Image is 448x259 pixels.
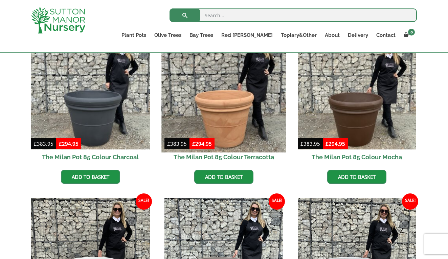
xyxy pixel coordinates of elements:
bdi: 383.95 [300,140,320,147]
a: Sale! The Milan Pot 85 Colour Charcoal [31,31,150,165]
a: Delivery [344,30,372,40]
a: Bay Trees [185,30,217,40]
span: £ [326,140,329,147]
a: Sale! The Milan Pot 85 Colour Mocha [298,31,417,165]
input: Search... [170,8,417,22]
span: £ [34,140,37,147]
span: £ [192,140,195,147]
a: Olive Trees [150,30,185,40]
a: Add to basket: “The Milan Pot 85 Colour Terracotta” [194,170,253,184]
img: logo [31,7,85,33]
h2: The Milan Pot 85 Colour Mocha [298,149,417,165]
img: The Milan Pot 85 Colour Mocha [298,31,417,149]
span: 0 [408,29,415,36]
span: Sale! [136,193,152,210]
bdi: 294.95 [192,140,212,147]
h2: The Milan Pot 85 Colour Terracotta [164,149,283,165]
h2: The Milan Pot 85 Colour Charcoal [31,149,150,165]
a: Contact [372,30,400,40]
img: The Milan Pot 85 Colour Charcoal [31,31,150,149]
a: Add to basket: “The Milan Pot 85 Colour Charcoal” [61,170,120,184]
span: Sale! [269,193,285,210]
span: £ [167,140,170,147]
bdi: 294.95 [59,140,79,147]
span: Sale! [402,193,418,210]
span: £ [300,140,304,147]
a: Topiary&Other [277,30,321,40]
a: 0 [400,30,417,40]
bdi: 294.95 [326,140,345,147]
a: Add to basket: “The Milan Pot 85 Colour Mocha” [327,170,386,184]
bdi: 383.95 [167,140,187,147]
img: The Milan Pot 85 Colour Terracotta [161,28,286,152]
bdi: 383.95 [34,140,53,147]
a: About [321,30,344,40]
span: £ [59,140,62,147]
a: Sale! The Milan Pot 85 Colour Terracotta [164,31,283,165]
a: Plant Pots [117,30,150,40]
a: Red [PERSON_NAME] [217,30,277,40]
